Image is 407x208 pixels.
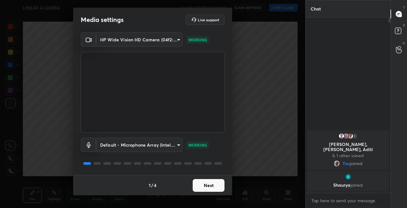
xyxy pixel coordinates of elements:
h5: Live support [198,18,219,22]
img: aa16952dc8e944e3a09114db1205cc1f.jpg [347,133,354,139]
p: Chat [306,0,326,17]
img: default.png [338,133,345,139]
h4: 4 [154,182,156,189]
div: HP Wide Vision HD Camera (04f2:b735) [96,138,183,152]
div: grid [306,129,390,193]
div: HP Wide Vision HD Camera (04f2:b735) [96,32,183,47]
button: Next [193,179,224,192]
p: [PERSON_NAME], [PERSON_NAME], Aditi [311,142,385,152]
img: 751ca428a84e461f981a39b3d29b3449.jpg [343,133,349,139]
p: & 1 other joined [311,153,385,158]
div: 1 [352,133,358,139]
h4: 1 [149,182,151,189]
span: joined [350,161,362,166]
h4: / [151,182,153,189]
img: f1a93d7646ed4831a049d1f15230d193.36368080_3 [345,174,351,180]
p: D [403,23,405,28]
p: G [403,41,405,45]
p: WORKING [188,37,207,43]
p: T [403,5,405,10]
span: You [342,161,350,166]
p: Shaurya [311,183,385,188]
span: joined [350,182,363,188]
img: 1400c990764a43aca6cb280cd9c2ba30.jpg [334,160,340,167]
h2: Media settings [81,16,124,24]
p: WORKING [188,142,207,148]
